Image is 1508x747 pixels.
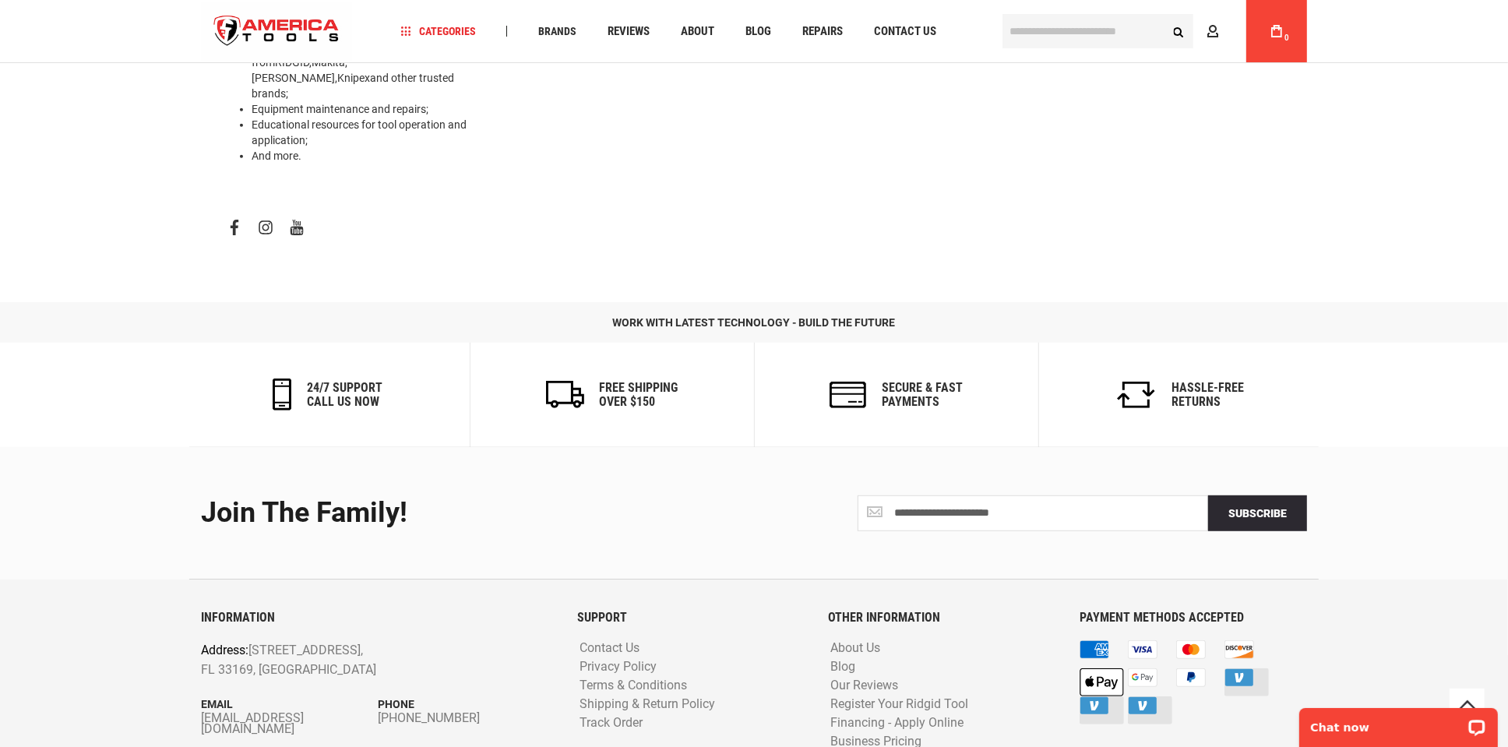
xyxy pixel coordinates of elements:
[738,21,778,42] a: Blog
[401,26,476,37] span: Categories
[827,716,968,731] a: Financing - Apply Online
[795,21,850,42] a: Repairs
[307,381,382,408] h6: 24/7 support call us now
[576,697,719,712] a: Shipping & Return Policy
[312,56,345,69] a: Makita
[531,21,583,42] a: Brands
[1208,495,1307,531] button: Subscribe
[601,21,657,42] a: Reviews
[608,26,650,37] span: Reviews
[252,103,426,115] a: Equipment maintenance and repairs
[538,26,576,37] span: Brands
[576,716,647,731] a: Track Order
[201,643,248,657] span: Address:
[576,660,661,675] a: Privacy Policy
[378,696,555,713] p: Phone
[201,498,742,529] div: Join the Family!
[577,611,805,625] h6: SUPPORT
[201,611,554,625] h6: INFORMATION
[882,381,963,408] h6: secure & fast payments
[201,2,352,61] img: America Tools
[576,678,691,693] a: Terms & Conditions
[681,26,714,37] span: About
[378,713,555,724] a: [PHONE_NUMBER]
[201,640,484,680] p: [STREET_ADDRESS], FL 33169, [GEOGRAPHIC_DATA]
[867,21,943,42] a: Contact Us
[1164,16,1193,46] button: Search
[337,72,370,84] a: Knipex
[802,26,843,37] span: Repairs
[827,641,885,656] a: About Us
[600,381,678,408] h6: Free Shipping Over $150
[252,148,470,164] li: And more.
[1284,33,1289,42] span: 0
[874,26,936,37] span: Contact Us
[829,611,1056,625] h6: OTHER INFORMATION
[201,696,378,713] p: Email
[827,697,973,712] a: Register Your Ridgid Tool
[1080,611,1307,625] h6: PAYMENT METHODS ACCEPTED
[201,713,378,735] a: [EMAIL_ADDRESS][DOMAIN_NAME]
[1172,381,1244,408] h6: Hassle-Free Returns
[275,56,309,69] a: RIDGID
[1228,507,1287,520] span: Subscribe
[576,641,643,656] a: Contact Us
[252,39,470,101] li: and tools from , , , and other trusted brands;
[745,26,771,37] span: Blog
[1289,698,1508,747] iframe: LiveChat chat widget
[827,660,860,675] a: Blog
[201,2,352,61] a: store logo
[252,72,335,84] a: [PERSON_NAME]
[827,678,903,693] a: Our Reviews
[252,101,470,117] li: ;
[252,117,470,148] li: Educational resources for tool operation and application;
[394,21,483,42] a: Categories
[674,21,721,42] a: About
